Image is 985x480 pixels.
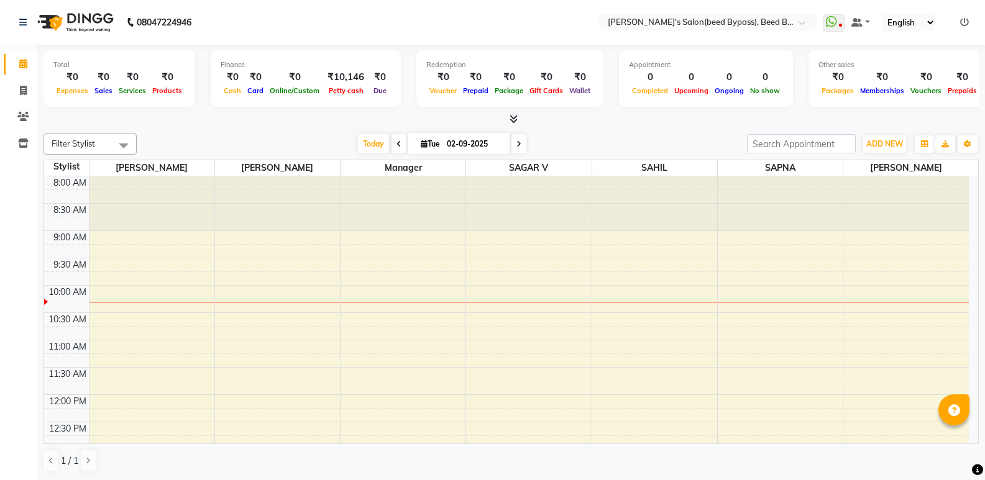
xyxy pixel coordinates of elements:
span: [PERSON_NAME] [89,160,214,176]
div: ₹0 [945,70,980,84]
span: Package [492,86,526,95]
span: Tue [418,139,443,148]
span: Ongoing [712,86,747,95]
span: Memberships [857,86,907,95]
span: Prepaid [460,86,492,95]
span: Packages [818,86,857,95]
button: ADD NEW [863,135,906,153]
div: 0 [712,70,747,84]
div: ₹0 [369,70,391,84]
div: 10:00 AM [46,286,89,299]
div: 9:30 AM [51,258,89,271]
span: Today [358,134,389,153]
div: ₹0 [857,70,907,84]
div: 0 [671,70,712,84]
span: [PERSON_NAME] [843,160,969,176]
span: Card [244,86,267,95]
span: 1 / 1 [61,455,78,468]
span: Voucher [426,86,460,95]
div: ₹0 [907,70,945,84]
div: ₹0 [566,70,593,84]
b: 08047224946 [137,5,191,40]
span: manager [341,160,465,176]
input: 2025-09-02 [443,135,505,153]
div: 10:30 AM [46,313,89,326]
div: ₹0 [53,70,91,84]
div: ₹0 [116,70,149,84]
div: 8:00 AM [51,176,89,189]
div: 11:30 AM [46,368,89,381]
div: 12:30 PM [47,422,89,435]
div: ₹0 [244,70,267,84]
span: SAPNA [718,160,843,176]
div: ₹0 [426,70,460,84]
span: Due [370,86,390,95]
span: Prepaids [945,86,980,95]
span: Gift Cards [526,86,566,95]
div: Redemption [426,60,593,70]
span: Expenses [53,86,91,95]
div: Total [53,60,185,70]
div: ₹0 [818,70,857,84]
span: Products [149,86,185,95]
span: Services [116,86,149,95]
div: Appointment [629,60,783,70]
iframe: chat widget [933,430,973,468]
div: 8:30 AM [51,204,89,217]
div: 9:00 AM [51,231,89,244]
span: Upcoming [671,86,712,95]
div: ₹0 [460,70,492,84]
div: ₹0 [91,70,116,84]
div: 0 [629,70,671,84]
div: ₹0 [267,70,323,84]
div: ₹0 [221,70,244,84]
img: logo [32,5,117,40]
span: SAGAR V [466,160,591,176]
span: Online/Custom [267,86,323,95]
span: Petty cash [326,86,367,95]
div: 12:00 PM [47,395,89,408]
div: Finance [221,60,391,70]
div: ₹10,146 [323,70,369,84]
div: ₹0 [492,70,526,84]
span: Filter Stylist [52,138,95,148]
span: Cash [221,86,244,95]
span: No show [747,86,783,95]
input: Search Appointment [747,134,856,153]
span: Completed [629,86,671,95]
span: Vouchers [907,86,945,95]
span: SAHIL [592,160,717,176]
span: Sales [91,86,116,95]
div: 0 [747,70,783,84]
div: ₹0 [526,70,566,84]
div: 11:00 AM [46,340,89,353]
div: ₹0 [149,70,185,84]
span: ADD NEW [866,139,903,148]
span: [PERSON_NAME] [215,160,340,176]
span: Wallet [566,86,593,95]
div: Stylist [44,160,89,173]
